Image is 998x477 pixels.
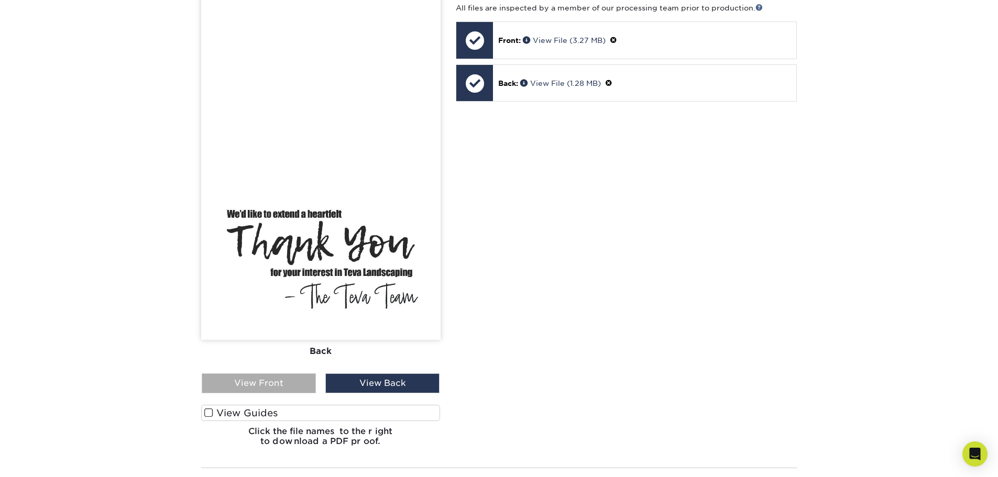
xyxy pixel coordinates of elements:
label: View Guides [201,405,441,421]
div: Back [201,340,441,363]
span: Front: [498,36,521,45]
h6: Click the file names to the right to download a PDF proof. [201,426,441,454]
a: View File (3.27 MB) [523,36,606,45]
div: View Back [325,373,440,393]
div: View Front [202,373,316,393]
p: All files are inspected by a member of our processing team prior to production. [456,3,797,13]
div: Open Intercom Messenger [962,441,988,467]
a: View File (1.28 MB) [520,79,601,87]
span: Back: [498,79,518,87]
